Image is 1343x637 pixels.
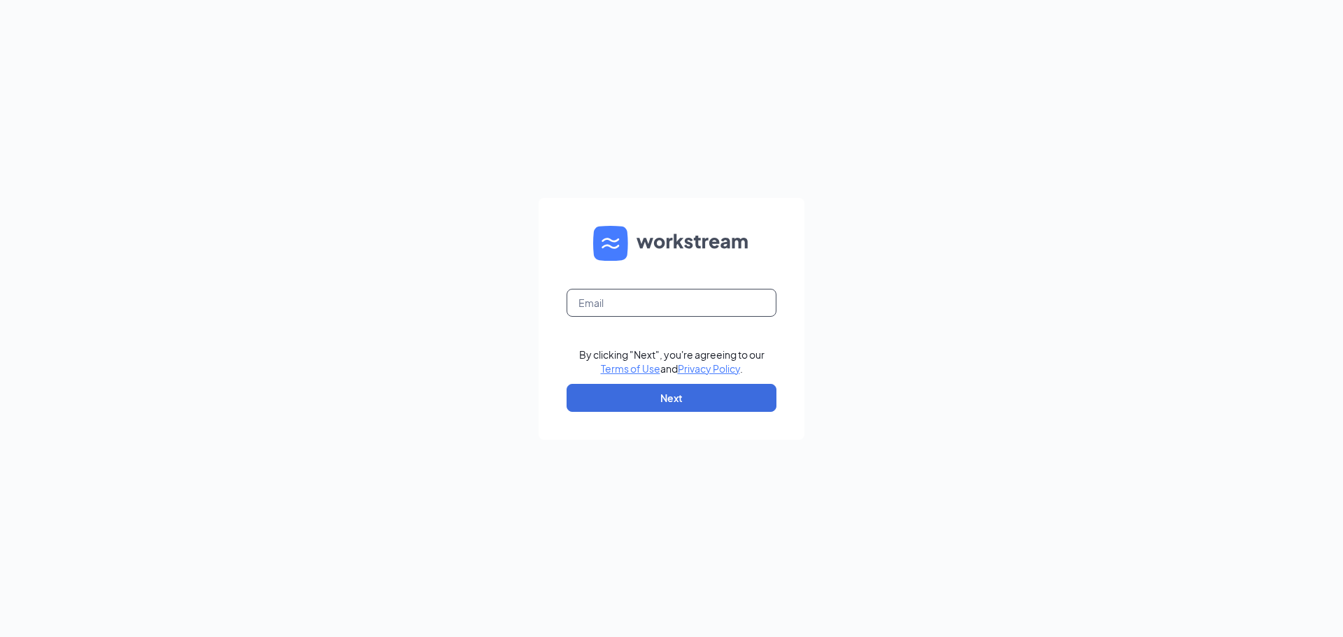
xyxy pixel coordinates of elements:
[579,348,765,375] div: By clicking "Next", you're agreeing to our and .
[678,362,740,375] a: Privacy Policy
[567,384,776,412] button: Next
[567,289,776,317] input: Email
[601,362,660,375] a: Terms of Use
[593,226,750,261] img: WS logo and Workstream text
